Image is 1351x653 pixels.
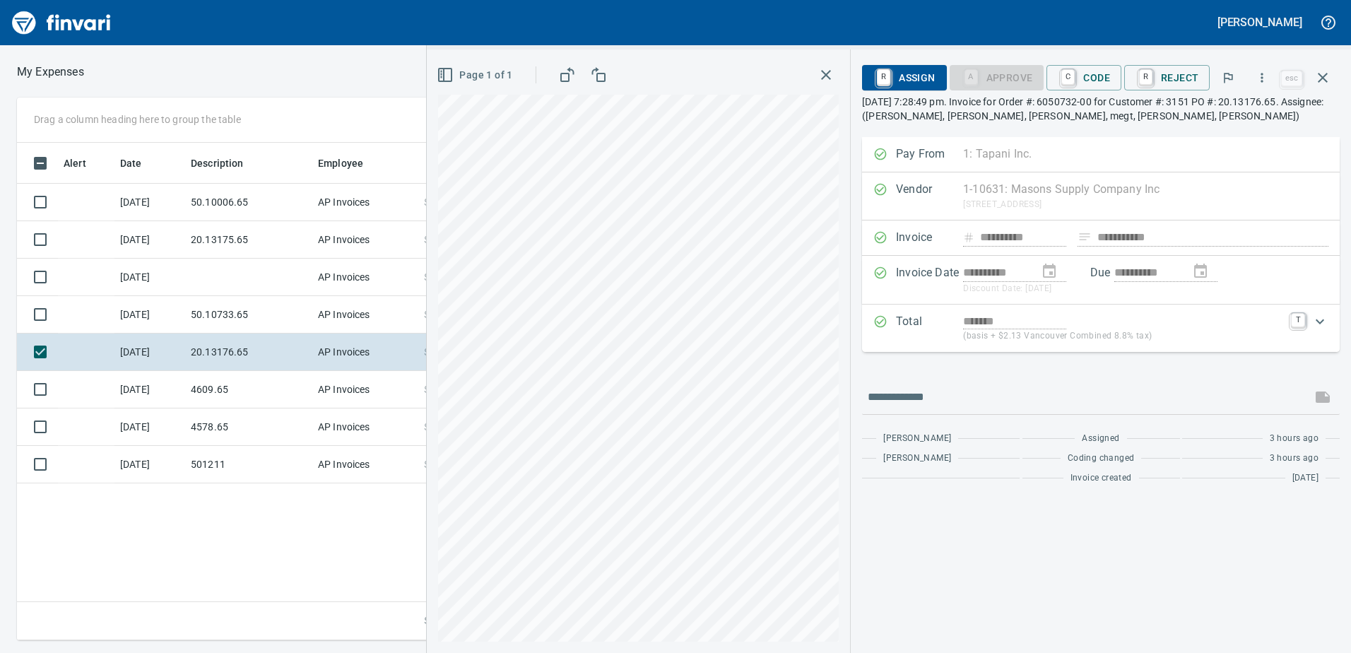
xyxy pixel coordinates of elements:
[185,408,312,446] td: 4578.65
[120,155,160,172] span: Date
[114,184,185,221] td: [DATE]
[312,446,418,483] td: AP Invoices
[318,155,363,172] span: Employee
[896,313,963,343] p: Total
[1278,61,1340,95] span: Close invoice
[17,64,84,81] nav: breadcrumb
[120,155,142,172] span: Date
[114,259,185,296] td: [DATE]
[950,71,1044,83] div: Coding Required
[185,296,312,334] td: 50.10733.65
[34,112,241,127] p: Drag a column heading here to group the table
[17,64,84,81] p: My Expenses
[1061,69,1075,85] a: C
[1082,432,1119,446] span: Assigned
[312,371,418,408] td: AP Invoices
[312,259,418,296] td: AP Invoices
[963,329,1282,343] p: (basis + $2.13 Vancouver Combined 8.8% tax)
[312,296,418,334] td: AP Invoices
[64,155,105,172] span: Alert
[1070,471,1132,486] span: Invoice created
[114,221,185,259] td: [DATE]
[114,296,185,334] td: [DATE]
[114,408,185,446] td: [DATE]
[424,457,430,471] span: $
[1213,62,1244,93] button: Flag
[877,69,890,85] a: R
[185,446,312,483] td: 501211
[1246,62,1278,93] button: More
[1058,66,1110,90] span: Code
[1281,71,1302,86] a: esc
[8,6,114,40] img: Finvari
[862,305,1340,352] div: Expand
[862,65,946,90] button: RAssign
[191,155,262,172] span: Description
[424,270,430,284] span: $
[1046,65,1121,90] button: CCode
[114,371,185,408] td: [DATE]
[1214,11,1306,33] button: [PERSON_NAME]
[1292,471,1318,486] span: [DATE]
[185,184,312,221] td: 50.10006.65
[1124,65,1210,90] button: RReject
[424,420,430,434] span: $
[1068,452,1135,466] span: Coding changed
[191,155,244,172] span: Description
[1139,69,1152,85] a: R
[312,221,418,259] td: AP Invoices
[883,432,951,446] span: [PERSON_NAME]
[439,66,512,84] span: Page 1 of 1
[114,446,185,483] td: [DATE]
[1135,66,1198,90] span: Reject
[312,408,418,446] td: AP Invoices
[1270,432,1318,446] span: 3 hours ago
[883,452,951,466] span: [PERSON_NAME]
[1270,452,1318,466] span: 3 hours ago
[424,233,430,247] span: $
[185,334,312,371] td: 20.13176.65
[114,334,185,371] td: [DATE]
[424,382,430,396] span: $
[318,155,382,172] span: Employee
[434,62,518,88] button: Page 1 of 1
[873,66,935,90] span: Assign
[185,221,312,259] td: 20.13175.65
[424,613,430,628] span: $
[424,307,430,322] span: $
[424,345,430,359] span: $
[1291,313,1305,327] a: T
[312,334,418,371] td: AP Invoices
[185,371,312,408] td: 4609.65
[64,155,86,172] span: Alert
[1306,380,1340,414] span: This records your message into the invoice and notifies anyone mentioned
[424,195,430,209] span: $
[312,184,418,221] td: AP Invoices
[1217,15,1302,30] h5: [PERSON_NAME]
[862,95,1340,123] p: [DATE] 7:28:49 pm. Invoice for Order #: 6050732-00 for Customer #: 3151 PO #: 20.13176.65. Assign...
